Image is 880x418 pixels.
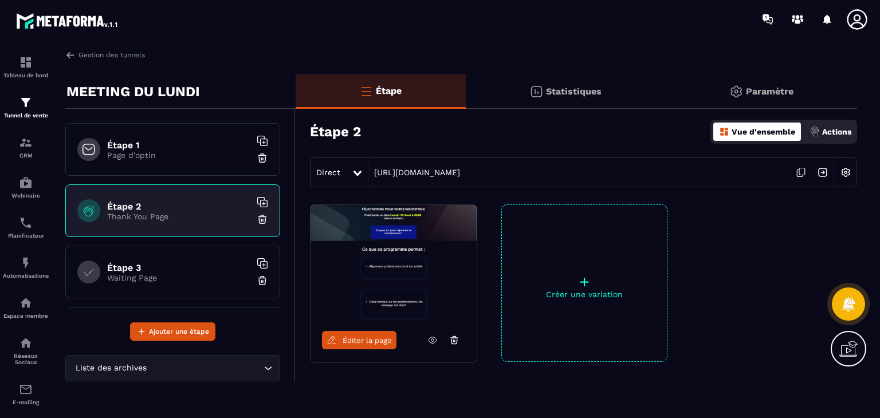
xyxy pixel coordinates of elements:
[19,216,33,230] img: scheduler
[3,374,49,414] a: emailemailE-mailing
[3,328,49,374] a: social-networksocial-networkRéseaux Sociaux
[822,127,851,136] p: Actions
[3,399,49,405] p: E-mailing
[149,326,209,337] span: Ajouter une étape
[368,168,460,177] a: [URL][DOMAIN_NAME]
[835,161,857,183] img: setting-w.858f3a88.svg
[107,140,250,151] h6: Étape 1
[3,287,49,328] a: automationsautomationsEspace membre
[16,10,119,31] img: logo
[311,205,477,320] img: image
[732,127,795,136] p: Vue d'ensemble
[107,212,250,221] p: Thank You Page
[19,296,33,310] img: automations
[149,362,261,374] input: Search for option
[107,151,250,160] p: Page d'optin
[19,56,33,69] img: formation
[19,256,33,270] img: automations
[107,262,250,273] h6: Étape 3
[3,232,49,239] p: Planificateur
[65,50,76,60] img: arrow
[257,152,268,164] img: trash
[3,207,49,247] a: schedulerschedulerPlanificateur
[65,355,280,381] div: Search for option
[3,72,49,78] p: Tableau de bord
[19,336,33,350] img: social-network
[310,124,361,140] h3: Étape 2
[746,86,793,97] p: Paramètre
[376,85,402,96] p: Étape
[3,192,49,199] p: Webinaire
[107,273,250,282] p: Waiting Page
[19,382,33,396] img: email
[3,313,49,319] p: Espace membre
[812,161,834,183] img: arrow-next.bcc2205e.svg
[502,274,667,290] p: +
[529,85,543,98] img: stats.20deebd0.svg
[546,86,602,97] p: Statistiques
[502,290,667,299] p: Créer une variation
[3,247,49,287] a: automationsautomationsAutomatisations
[107,201,250,212] h6: Étape 2
[3,127,49,167] a: formationformationCRM
[343,336,392,345] span: Éditer la page
[130,322,215,341] button: Ajouter une étape
[257,214,268,225] img: trash
[3,353,49,365] p: Réseaux Sociaux
[322,331,396,349] a: Éditer la page
[719,127,729,137] img: dashboard-orange.40269519.svg
[257,275,268,286] img: trash
[73,362,149,374] span: Liste des archives
[3,47,49,87] a: formationformationTableau de bord
[19,176,33,190] img: automations
[729,85,743,98] img: setting-gr.5f69749f.svg
[65,50,145,60] a: Gestion des tunnels
[19,136,33,149] img: formation
[3,112,49,119] p: Tunnel de vente
[810,127,820,137] img: actions.d6e523a2.png
[19,96,33,109] img: formation
[66,80,200,103] p: MEETING DU LUNDI
[3,167,49,207] a: automationsautomationsWebinaire
[3,87,49,127] a: formationformationTunnel de vente
[3,273,49,279] p: Automatisations
[359,84,373,98] img: bars-o.4a397970.svg
[316,168,340,177] span: Direct
[3,152,49,159] p: CRM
